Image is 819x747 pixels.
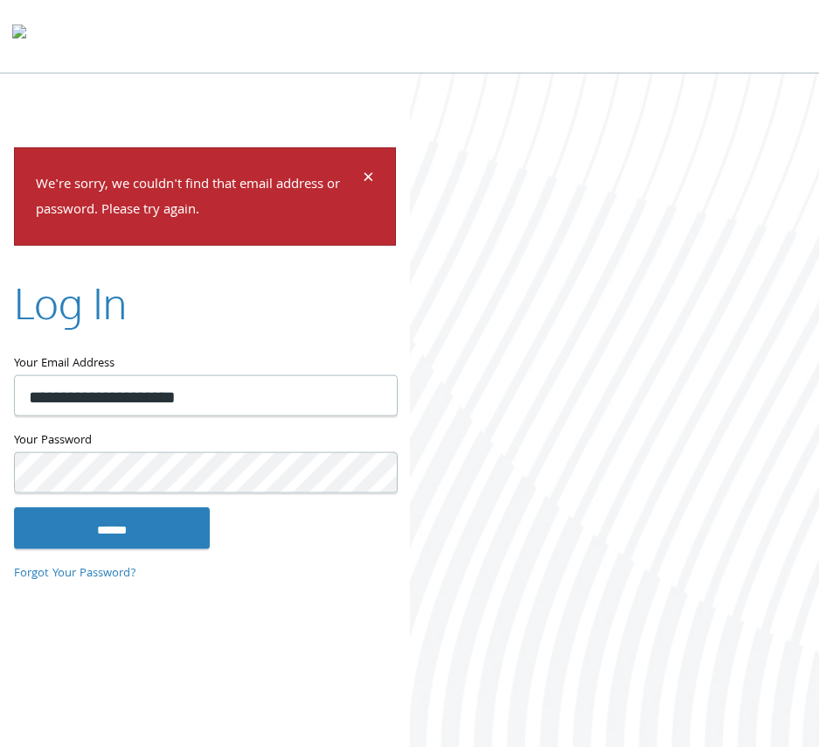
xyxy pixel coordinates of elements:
[14,564,136,583] a: Forgot Your Password?
[14,273,127,332] h2: Log In
[36,173,360,224] p: We're sorry, we couldn't find that email address or password. Please try again.
[12,18,26,53] img: todyl-logo-dark.svg
[363,170,374,191] button: Dismiss alert
[363,163,374,197] span: ×
[14,429,396,451] label: Your Password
